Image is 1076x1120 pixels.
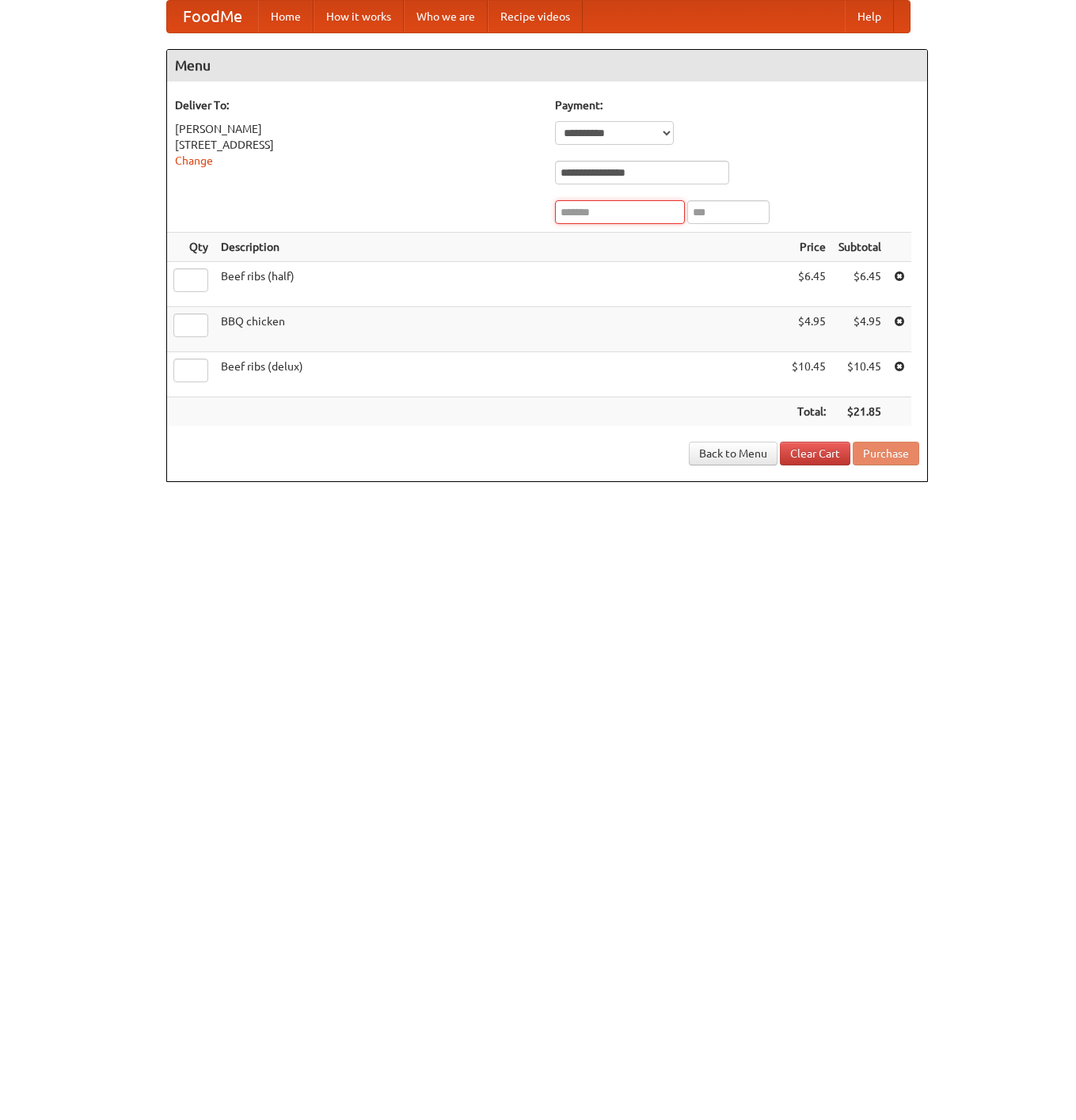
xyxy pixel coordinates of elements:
[832,397,888,427] th: $21.85
[832,307,888,352] td: $4.95
[488,1,583,32] a: Recipe videos
[555,97,919,113] h5: Payment:
[785,307,832,352] td: $4.95
[780,442,850,465] a: Clear Cart
[167,1,258,32] a: FoodMe
[845,1,894,32] a: Help
[785,262,832,307] td: $6.45
[175,154,213,167] a: Change
[832,262,888,307] td: $6.45
[404,1,488,32] a: Who we are
[175,137,539,153] div: [STREET_ADDRESS]
[215,307,785,352] td: BBQ chicken
[314,1,404,32] a: How it works
[785,352,832,397] td: $10.45
[785,397,832,427] th: Total:
[215,352,785,397] td: Beef ribs (delux)
[853,442,919,465] button: Purchase
[175,121,539,137] div: [PERSON_NAME]
[215,233,785,262] th: Description
[175,97,539,113] h5: Deliver To:
[258,1,314,32] a: Home
[689,442,778,465] a: Back to Menu
[167,50,927,82] h4: Menu
[785,233,832,262] th: Price
[832,233,888,262] th: Subtotal
[167,233,215,262] th: Qty
[832,352,888,397] td: $10.45
[215,262,785,307] td: Beef ribs (half)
